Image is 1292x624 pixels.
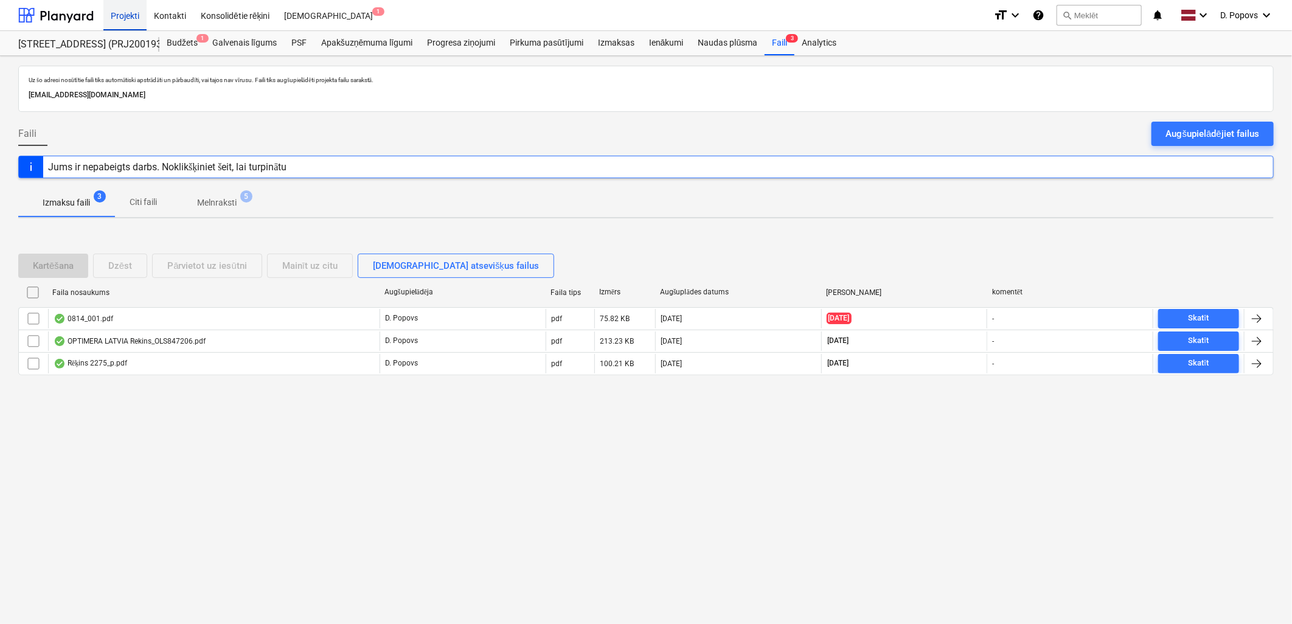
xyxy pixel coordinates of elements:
div: Jums ir nepabeigts darbs. Noklikšķiniet šeit, lai turpinātu [48,161,287,173]
div: pdf [551,337,562,345]
div: OCR pabeigts [54,314,66,324]
span: [DATE] [827,336,850,346]
span: [DATE] [827,313,852,324]
a: Izmaksas [591,31,642,55]
iframe: Chat Widget [1231,566,1292,624]
a: Faili3 [765,31,794,55]
span: 3 [786,34,798,43]
p: Uz šo adresi nosūtītie faili tiks automātiski apstrādāti un pārbaudīti, vai tajos nav vīrusu. Fai... [29,76,1263,84]
div: - [992,359,994,368]
div: Faila nosaukums [52,288,375,297]
div: Augšupielādējiet failus [1166,126,1259,142]
div: Augšuplādes datums [660,288,816,297]
div: 100.21 KB [600,359,634,368]
span: D. Popovs [1220,10,1258,20]
div: OCR pabeigts [54,336,66,346]
div: Skatīt [1189,356,1209,370]
div: 213.23 KB [600,337,634,345]
p: [EMAIL_ADDRESS][DOMAIN_NAME] [29,89,1263,102]
div: 0814_001.pdf [54,314,113,324]
div: pdf [551,314,562,323]
button: Meklēt [1057,5,1142,26]
div: [PERSON_NAME] [826,288,982,297]
button: Skatīt [1158,309,1239,328]
span: [DATE] [827,358,850,369]
div: OPTIMERA LATVIA Rekins_OLS847206.pdf [54,336,206,346]
div: - [992,337,994,345]
div: Rēķins 2275_p.pdf [54,359,127,369]
a: Pirkuma pasūtījumi [502,31,591,55]
div: Budžets [159,31,205,55]
i: keyboard_arrow_down [1259,8,1274,23]
p: Izmaksu faili [43,196,90,209]
p: D. Popovs [385,358,418,369]
button: Skatīt [1158,354,1239,373]
span: 1 [372,7,384,16]
p: D. Popovs [385,313,418,324]
i: Zināšanu pamats [1032,8,1044,23]
button: Skatīt [1158,331,1239,351]
i: notifications [1151,8,1164,23]
div: [DEMOGRAPHIC_DATA] atsevišķus failus [373,258,539,274]
div: - [992,314,994,323]
button: Augšupielādējiet failus [1151,122,1274,146]
div: pdf [551,359,562,368]
div: komentēt [992,288,1148,297]
div: Faili [765,31,794,55]
a: Galvenais līgums [205,31,284,55]
a: Analytics [794,31,844,55]
div: Izmērs [599,288,650,297]
a: Progresa ziņojumi [420,31,502,55]
div: [STREET_ADDRESS] (PRJ2001931) 2601882 [18,38,145,51]
i: format_size [993,8,1008,23]
span: 5 [240,190,252,203]
span: search [1062,10,1072,20]
div: [DATE] [661,337,682,345]
p: Citi faili [129,196,158,209]
button: [DEMOGRAPHIC_DATA] atsevišķus failus [358,254,554,278]
div: Skatīt [1189,311,1209,325]
div: 75.82 KB [600,314,630,323]
div: [DATE] [661,359,682,368]
p: D. Popovs [385,336,418,346]
p: Melnraksti [197,196,237,209]
div: OCR pabeigts [54,359,66,369]
div: Skatīt [1189,334,1209,348]
a: Apakšuzņēmuma līgumi [314,31,420,55]
div: Augšupielādēja [384,288,541,297]
i: keyboard_arrow_down [1196,8,1210,23]
span: Faili [18,127,36,141]
a: Budžets1 [159,31,205,55]
a: Naudas plūsma [691,31,765,55]
i: keyboard_arrow_down [1008,8,1023,23]
span: 1 [196,34,209,43]
a: Ienākumi [642,31,691,55]
div: Faila tips [550,288,589,297]
div: [DATE] [661,314,682,323]
span: 3 [94,190,106,203]
a: PSF [284,31,314,55]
